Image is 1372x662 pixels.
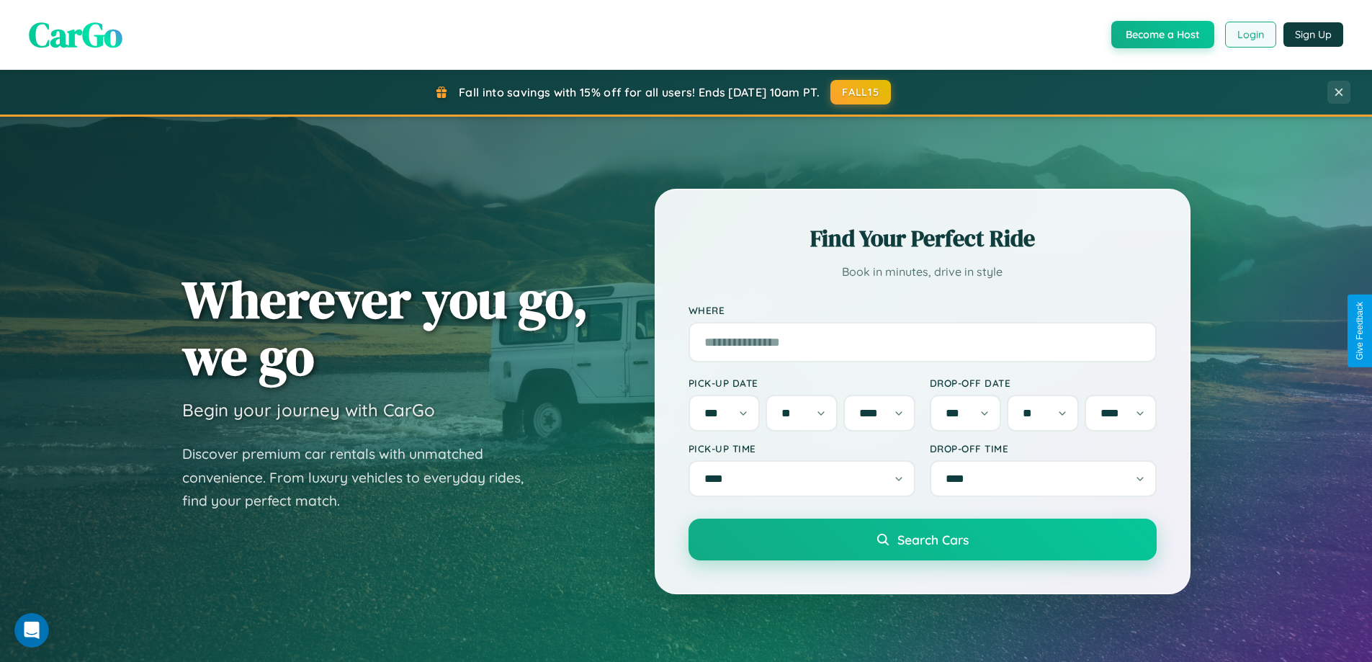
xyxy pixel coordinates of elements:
button: Sign Up [1283,22,1343,47]
button: FALL15 [830,80,891,104]
label: Pick-up Time [689,442,915,455]
div: Give Feedback [1355,302,1365,360]
iframe: Intercom live chat [14,613,49,648]
label: Pick-up Date [689,377,915,389]
button: Login [1225,22,1276,48]
button: Search Cars [689,519,1157,560]
span: Search Cars [897,532,969,547]
p: Discover premium car rentals with unmatched convenience. From luxury vehicles to everyday rides, ... [182,442,542,513]
span: CarGo [29,11,122,58]
h2: Find Your Perfect Ride [689,223,1157,254]
label: Drop-off Time [930,442,1157,455]
label: Where [689,304,1157,316]
h1: Wherever you go, we go [182,271,588,385]
p: Book in minutes, drive in style [689,261,1157,282]
button: Become a Host [1111,21,1214,48]
h3: Begin your journey with CarGo [182,399,435,421]
label: Drop-off Date [930,377,1157,389]
span: Fall into savings with 15% off for all users! Ends [DATE] 10am PT. [459,85,820,99]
